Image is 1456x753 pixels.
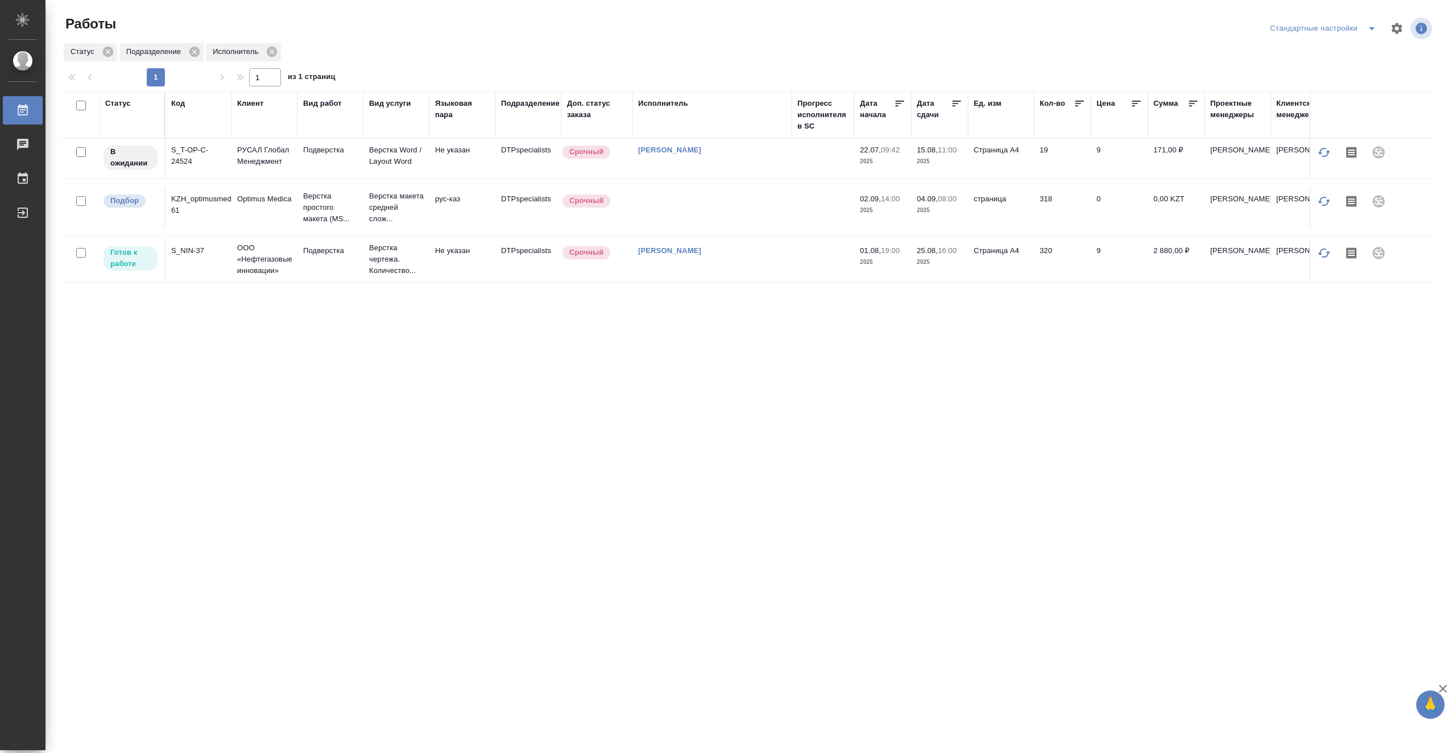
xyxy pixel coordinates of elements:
[1148,139,1205,179] td: 171,00 ₽
[1338,188,1365,215] button: Скопировать мини-бриф
[1310,139,1338,166] button: Обновить
[938,246,957,255] p: 16:00
[1365,188,1392,215] div: Проект не привязан
[1034,239,1091,279] td: 320
[501,98,560,109] div: Подразделение
[968,239,1034,279] td: Страница А4
[237,144,292,167] p: РУСАЛ Глобал Менеджмент
[1205,139,1271,179] td: [PERSON_NAME]
[206,43,281,61] div: Исполнитель
[638,146,701,154] a: [PERSON_NAME]
[1365,139,1392,166] div: Проект не привязан
[638,246,701,255] a: [PERSON_NAME]
[1338,139,1365,166] button: Скопировать мини-бриф
[1205,239,1271,279] td: [PERSON_NAME]
[860,98,894,121] div: Дата начала
[917,98,951,121] div: Дата сдачи
[917,205,962,216] p: 2025
[860,246,881,255] p: 01.08,
[1310,239,1338,267] button: Обновить
[1416,690,1445,719] button: 🙏
[288,70,336,86] span: из 1 страниц
[1271,239,1337,279] td: [PERSON_NAME]
[369,98,411,109] div: Вид услуги
[860,205,905,216] p: 2025
[974,98,1002,109] div: Ед. изм
[495,139,561,179] td: DTPspecialists
[110,195,139,206] p: Подбор
[126,46,185,57] p: Подразделение
[71,46,98,57] p: Статус
[1338,239,1365,267] button: Скопировать мини-бриф
[213,46,262,57] p: Исполнитель
[1097,98,1115,109] div: Цена
[1091,139,1148,179] td: 9
[1034,139,1091,179] td: 19
[171,144,226,167] div: S_T-OP-C-24524
[1040,98,1065,109] div: Кол-во
[171,193,226,216] div: KZH_optimusmedica-61
[1267,19,1383,38] div: split button
[938,195,957,203] p: 08:00
[429,239,495,279] td: Не указан
[102,144,159,171] div: Исполнитель назначен, приступать к работе пока рано
[860,156,905,167] p: 2025
[64,43,117,61] div: Статус
[110,146,151,169] p: В ожидании
[1148,239,1205,279] td: 2 880,00 ₽
[638,98,688,109] div: Исполнитель
[369,144,424,167] p: Верстка Word / Layout Word
[435,98,490,121] div: Языковая пара
[1034,188,1091,227] td: 318
[968,139,1034,179] td: Страница А4
[567,98,627,121] div: Доп. статус заказа
[881,146,900,154] p: 09:42
[495,239,561,279] td: DTPspecialists
[369,191,424,225] p: Верстка макета средней слож...
[881,195,900,203] p: 14:00
[917,195,938,203] p: 04.09,
[569,195,603,206] p: Срочный
[110,247,151,270] p: Готов к работе
[1091,239,1148,279] td: 9
[1410,18,1434,39] span: Посмотреть информацию
[102,245,159,272] div: Исполнитель может приступить к работе
[860,146,881,154] p: 22.07,
[1276,98,1331,121] div: Клиентские менеджеры
[917,256,962,268] p: 2025
[171,245,226,256] div: S_NIN-37
[1153,98,1178,109] div: Сумма
[303,98,342,109] div: Вид работ
[495,188,561,227] td: DTPspecialists
[1310,188,1338,215] button: Обновить
[917,246,938,255] p: 25.08,
[303,191,358,225] p: Верстка простого макета (MS...
[63,15,116,33] span: Работы
[171,98,185,109] div: Код
[917,146,938,154] p: 15.08,
[237,193,292,205] p: Optimus Medica
[1205,188,1271,227] td: [PERSON_NAME]
[303,144,358,156] p: Подверстка
[429,188,495,227] td: рус-каз
[1421,693,1440,717] span: 🙏
[797,98,849,132] div: Прогресс исполнителя в SC
[917,156,962,167] p: 2025
[569,146,603,158] p: Срочный
[860,256,905,268] p: 2025
[1210,98,1265,121] div: Проектные менеджеры
[369,242,424,276] p: Верстка чертежа. Количество...
[1091,188,1148,227] td: 0
[237,242,292,276] p: ООО «Нефтегазовые инновации»
[303,245,358,256] p: Подверстка
[1383,15,1410,42] span: Настроить таблицу
[569,247,603,258] p: Срочный
[1365,239,1392,267] div: Проект не привязан
[1271,188,1337,227] td: [PERSON_NAME]
[429,139,495,179] td: Не указан
[860,195,881,203] p: 02.09,
[105,98,131,109] div: Статус
[1271,139,1337,179] td: [PERSON_NAME]
[881,246,900,255] p: 19:00
[237,98,263,109] div: Клиент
